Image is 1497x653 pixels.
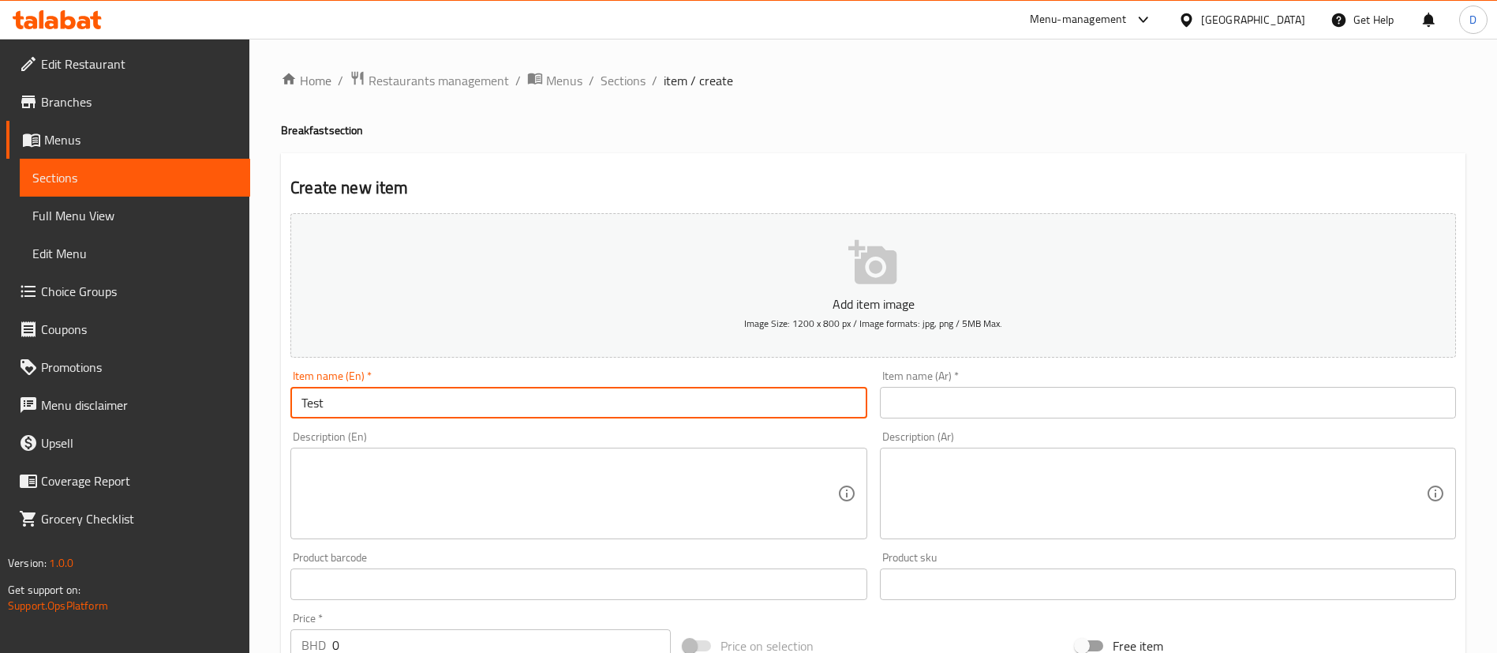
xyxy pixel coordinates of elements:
[20,159,250,197] a: Sections
[515,71,521,90] li: /
[369,71,509,90] span: Restaurants management
[290,176,1456,200] h2: Create new item
[41,282,238,301] span: Choice Groups
[6,121,250,159] a: Menus
[8,580,80,600] span: Get support on:
[744,314,1002,332] span: Image Size: 1200 x 800 px / Image formats: jpg, png / 5MB Max.
[290,387,866,418] input: Enter name En
[41,396,238,415] span: Menu disclaimer
[6,500,250,538] a: Grocery Checklist
[6,83,250,121] a: Branches
[290,569,866,600] input: Please enter product barcode
[41,320,238,339] span: Coupons
[6,386,250,424] a: Menu disclaimer
[6,45,250,83] a: Edit Restaurant
[350,70,509,91] a: Restaurants management
[6,462,250,500] a: Coverage Report
[546,71,582,90] span: Menus
[1030,10,1127,29] div: Menu-management
[652,71,657,90] li: /
[281,122,1465,138] h4: Breakfast section
[20,235,250,272] a: Edit Menu
[8,553,47,573] span: Version:
[41,433,238,452] span: Upsell
[880,569,1456,600] input: Please enter product sku
[290,213,1456,358] button: Add item imageImage Size: 1200 x 800 px / Image formats: jpg, png / 5MB Max.
[315,295,1432,313] p: Add item image
[1469,11,1476,28] span: D
[32,168,238,187] span: Sections
[1201,11,1305,28] div: [GEOGRAPHIC_DATA]
[338,71,343,90] li: /
[6,310,250,348] a: Coupons
[20,197,250,235] a: Full Menu View
[589,71,594,90] li: /
[281,71,331,90] a: Home
[49,553,73,573] span: 1.0.0
[41,54,238,73] span: Edit Restaurant
[32,206,238,225] span: Full Menu View
[6,272,250,310] a: Choice Groups
[41,92,238,111] span: Branches
[41,358,238,377] span: Promotions
[41,509,238,528] span: Grocery Checklist
[601,71,646,90] a: Sections
[32,244,238,263] span: Edit Menu
[6,424,250,462] a: Upsell
[8,595,108,616] a: Support.OpsPlatform
[44,130,238,149] span: Menus
[880,387,1456,418] input: Enter name Ar
[41,471,238,490] span: Coverage Report
[664,71,733,90] span: item / create
[281,70,1465,91] nav: breadcrumb
[527,70,582,91] a: Menus
[6,348,250,386] a: Promotions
